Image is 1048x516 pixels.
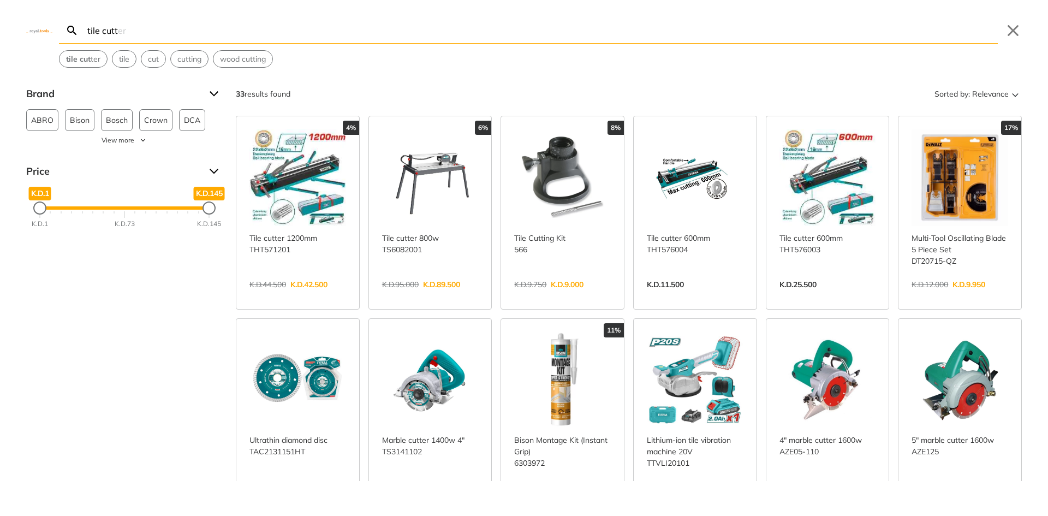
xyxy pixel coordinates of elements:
[236,85,290,103] div: results found
[115,219,135,229] div: K.D.73
[184,110,200,131] span: DCA
[144,110,168,131] span: Crown
[141,51,165,67] button: Select suggestion: cut
[475,121,491,135] div: 6%
[972,85,1009,103] span: Relevance
[1009,87,1022,100] svg: Sort
[66,54,91,64] strong: tile cut
[139,109,172,131] button: Crown
[112,50,136,68] div: Suggestion: tile
[177,54,201,65] span: cutting
[1004,22,1022,39] button: Close
[26,109,58,131] button: ABRO
[213,50,273,68] div: Suggestion: wood cutting
[197,219,221,229] div: K.D.145
[170,50,209,68] div: Suggestion: cutting
[220,54,266,65] span: wood cutting
[608,121,624,135] div: 8%
[106,110,128,131] span: Bosch
[203,201,216,215] div: Maximum Price
[213,51,272,67] button: Select suggestion: wood cutting
[26,163,201,180] span: Price
[26,28,52,33] img: Close
[85,17,998,43] input: Search…
[101,109,133,131] button: Bosch
[148,54,159,65] span: cut
[59,51,107,67] button: Select suggestion: tile cutter
[1001,121,1021,135] div: 17%
[119,54,129,65] span: tile
[932,85,1022,103] button: Sorted by:Relevance Sort
[33,201,46,215] div: Minimum Price
[236,89,245,99] strong: 33
[32,219,48,229] div: K.D.1
[66,54,100,65] span: ter
[141,50,166,68] div: Suggestion: cut
[31,110,53,131] span: ABRO
[112,51,136,67] button: Select suggestion: tile
[26,135,223,145] button: View more
[26,85,201,103] span: Brand
[604,323,624,337] div: 11%
[65,24,79,37] svg: Search
[59,50,108,68] div: Suggestion: tile cutter
[65,109,94,131] button: Bison
[179,109,205,131] button: DCA
[171,51,208,67] button: Select suggestion: cutting
[102,135,134,145] span: View more
[70,110,90,131] span: Bison
[343,121,359,135] div: 4%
